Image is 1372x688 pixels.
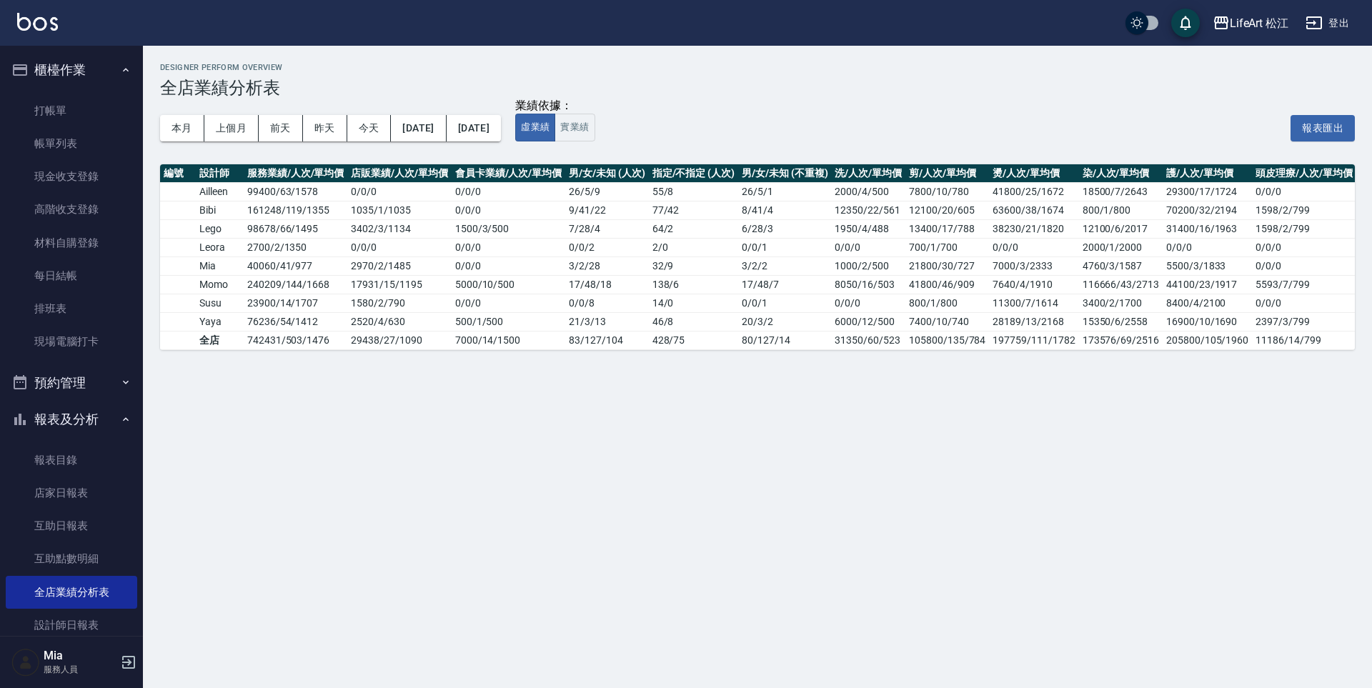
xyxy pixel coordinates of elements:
[160,115,204,141] button: 本月
[1163,331,1252,349] td: 205800/105/1960
[196,164,244,183] th: 設計師
[515,114,555,141] button: 虛業績
[555,114,595,141] button: 實業績
[160,164,196,183] th: 編號
[1163,256,1252,275] td: 5500/3/1833
[1079,164,1163,183] th: 染/人次/單均價
[1252,256,1356,275] td: 0/0/0
[452,238,565,256] td: 0 / 0 / 0
[1291,115,1355,141] button: 報表匯出
[196,182,244,201] td: Ailleen
[1079,275,1163,294] td: 116666/43/2713
[649,312,738,331] td: 46 / 8
[738,238,831,256] td: 0 / 0 / 1
[6,259,137,292] a: 每日結帳
[831,164,905,183] th: 洗/人次/單均價
[196,238,244,256] td: Leora
[1252,219,1356,238] td: 1598/2/799
[204,115,259,141] button: 上個月
[244,219,347,238] td: 98678 / 66 / 1495
[1079,201,1163,219] td: 800/1/800
[6,609,137,642] a: 設計師日報表
[1079,331,1163,349] td: 173576/69/2516
[831,312,905,331] td: 6000/12/500
[565,219,648,238] td: 7 / 28 / 4
[17,13,58,31] img: Logo
[6,444,137,477] a: 報表目錄
[6,127,137,160] a: 帳單列表
[565,275,648,294] td: 17 / 48 / 18
[452,275,565,294] td: 5000 / 10 / 500
[196,219,244,238] td: Lego
[244,294,347,312] td: 23900 / 14 / 1707
[989,294,1078,312] td: 11300/7/1614
[565,312,648,331] td: 21 / 3 / 13
[347,331,451,349] td: 29438 / 27 / 1090
[160,63,1355,72] h2: Designer Perform Overview
[989,164,1078,183] th: 燙/人次/單均價
[347,182,451,201] td: 0 / 0 / 0
[649,294,738,312] td: 14 / 0
[905,219,989,238] td: 13400/17/788
[649,331,738,349] td: 428 / 75
[738,201,831,219] td: 8 / 41 / 4
[347,201,451,219] td: 1035 / 1 / 1035
[452,164,565,183] th: 會員卡業績/人次/單均價
[1252,331,1356,349] td: 11186/14/799
[452,201,565,219] td: 0 / 0 / 0
[989,238,1078,256] td: 0/0/0
[6,576,137,609] a: 全店業績分析表
[1079,219,1163,238] td: 12100/6/2017
[738,312,831,331] td: 20 / 3 / 2
[259,115,303,141] button: 前天
[1230,14,1289,32] div: LifeArt 松江
[6,509,137,542] a: 互助日報表
[738,219,831,238] td: 6 / 28 / 3
[1163,238,1252,256] td: 0/0/0
[1291,120,1355,134] a: 報表匯出
[905,312,989,331] td: 7400/10/740
[1163,275,1252,294] td: 44100/23/1917
[1171,9,1200,37] button: save
[649,219,738,238] td: 64 / 2
[1252,275,1356,294] td: 5593/7/799
[11,648,40,677] img: Person
[1207,9,1295,38] button: LifeArt 松江
[989,219,1078,238] td: 38230/21/1820
[6,193,137,226] a: 高階收支登錄
[905,201,989,219] td: 12100/20/605
[649,256,738,275] td: 32 / 9
[452,182,565,201] td: 0 / 0 / 0
[905,182,989,201] td: 7800/10/780
[649,238,738,256] td: 2 / 0
[452,294,565,312] td: 0 / 0 / 0
[1079,256,1163,275] td: 4760/3/1587
[1079,312,1163,331] td: 15350/6/2558
[565,331,648,349] td: 83 / 127 / 104
[244,331,347,349] td: 742431 / 503 / 1476
[347,115,392,141] button: 今天
[905,164,989,183] th: 剪/人次/單均價
[905,256,989,275] td: 21800/30/727
[1252,164,1356,183] th: 頭皮理療/人次/單均價
[565,294,648,312] td: 0 / 0 / 8
[1163,201,1252,219] td: 70200/32/2194
[196,201,244,219] td: Bibi
[649,275,738,294] td: 138 / 6
[905,294,989,312] td: 800/1/800
[989,331,1078,349] td: 197759/111/1782
[244,312,347,331] td: 76236 / 54 / 1412
[738,294,831,312] td: 0 / 0 / 1
[905,331,989,349] td: 105800/135/784
[738,256,831,275] td: 3 / 2 / 2
[196,312,244,331] td: Yaya
[831,294,905,312] td: 0/0/0
[160,78,1355,98] h3: 全店業績分析表
[738,164,831,183] th: 男/女/未知 (不重複)
[565,164,648,183] th: 男/女/未知 (人次)
[347,294,451,312] td: 1580 / 2 / 790
[196,294,244,312] td: Susu
[6,325,137,358] a: 現場電腦打卡
[6,477,137,509] a: 店家日報表
[649,164,738,183] th: 指定/不指定 (人次)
